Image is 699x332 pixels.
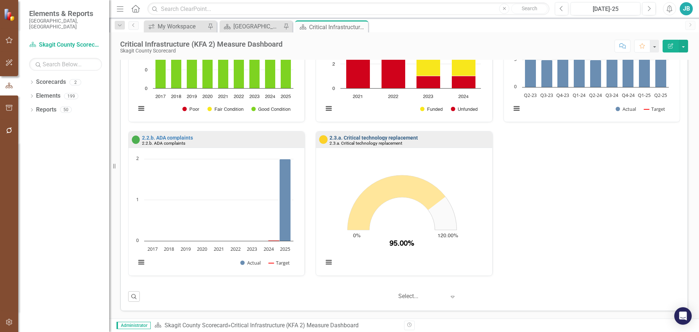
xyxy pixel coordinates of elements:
[145,86,147,91] text: 0
[508,1,676,120] div: Chart. Highcharts interactive chart.
[309,23,366,32] div: Critical Infrastructure (KFA 2) Measure Dashboard
[247,246,257,252] text: 2023
[132,155,301,274] div: Chart. Highcharts interactive chart.
[265,94,275,99] text: 2024
[280,246,290,252] text: 2025
[128,131,305,276] div: Double-Click to Edit
[264,246,274,252] text: 2024
[638,92,651,98] text: Q1-25
[570,2,640,15] button: [DATE]-25
[4,8,16,21] img: ClearPoint Strategy
[142,141,185,146] small: 2.2.b. ADA complaints
[146,22,206,31] a: My Workspace
[329,135,418,141] a: 2.3.a. Critical technology replacement
[29,18,102,30] small: [GEOGRAPHIC_DATA], [GEOGRAPHIC_DATA]
[324,103,334,114] button: View chart menu, Bridges in Poor Condition
[511,4,548,14] button: Search
[221,22,281,31] a: [GEOGRAPHIC_DATA] Page
[654,92,667,98] text: Q2-25
[324,257,334,267] button: View chart menu, Chart
[346,39,370,88] path: 2021, 4. Unfunded.
[655,43,666,87] path: Q2-25, 8. Actual.
[353,94,363,99] text: 2021
[29,41,102,49] a: Skagit County Scorecard
[197,246,207,252] text: 2020
[280,159,291,241] path: 2025, 2. Actual.
[269,259,290,266] button: Show Target
[332,62,335,67] text: 2
[214,246,224,252] text: 2021
[320,1,485,120] svg: Interactive chart
[136,257,146,267] button: View chart menu, Chart
[353,233,360,238] text: 0%
[136,103,146,114] button: View chart menu, Level of Service for Intersections w/ ADT>7000
[438,233,458,238] text: 120.00%
[120,48,283,54] div: Skagit County Scorecard
[142,135,193,141] a: 2.2.b. ADA complaints
[388,94,398,99] text: 2022
[382,39,406,88] path: 2022, 4. Unfunded.
[165,322,228,329] a: Skagit County Scorecard
[416,27,441,76] path: 2023, 4. Funded.
[557,38,568,87] path: Q4-23, 9. Actual.
[120,40,283,48] div: Critical Infrastructure (KFA 2) Measure Dashboard
[348,175,446,230] path: 95. Actual.
[524,92,537,98] text: Q2-23
[452,76,476,88] path: 2024, 1. Unfunded.
[251,106,291,112] button: Show Good Condition
[132,1,297,120] svg: Interactive chart
[231,322,359,329] div: Critical Infrastructure (KFA 2) Measure Dashboard
[164,246,174,252] text: 2018
[390,240,414,247] text: 95.00%
[508,1,672,120] svg: Interactive chart
[329,141,402,146] small: 2.3.a. Critical technology replacement
[556,92,569,98] text: Q4-23
[316,131,492,276] div: Double-Click to Edit
[522,5,537,11] span: Search
[171,94,181,99] text: 2018
[214,107,244,112] text: Fair Condition
[423,94,434,99] text: 2023
[541,60,552,87] path: Q3-23, 5. Actual.
[136,155,139,161] text: 2
[60,107,72,113] div: 50
[154,321,399,330] div: »
[281,94,291,99] text: 2025
[202,94,213,99] text: 2020
[320,155,485,274] svg: Interactive chart
[680,2,693,15] button: JB
[346,27,476,76] g: Funded, bar series 1 of 2 with 4 bars.
[132,155,297,274] svg: Interactive chart
[36,92,60,100] a: Elements
[332,86,335,91] text: 0
[147,3,549,15] input: Search ClearPoint...
[451,106,478,112] button: Show Unfunded
[452,39,476,76] path: 2024, 3. Funded.
[525,54,536,87] path: Q2-23, 6. Actual.
[147,246,158,252] text: 2017
[36,106,56,114] a: Reports
[573,92,586,98] text: Q1-24
[64,93,78,99] div: 199
[416,76,441,88] path: 2023, 1. Unfunded.
[622,49,633,87] path: Q4-24, 7. Actual.
[116,322,151,329] span: Administrator
[674,307,692,325] div: Open Intercom Messenger
[540,92,553,98] text: Q3-23
[320,1,488,120] div: Bridges in Poor Condition. Highcharts interactive chart.
[158,22,206,31] div: My Workspace
[153,159,291,241] g: Actual, series 1 of 2. Bar series with 9 bars.
[240,259,261,266] button: Show Actual
[136,237,139,243] text: 0
[36,78,66,86] a: Scorecards
[319,135,328,144] img: Caution
[29,9,102,18] span: Elements & Reports
[590,60,601,87] path: Q2-24, 5. Actual.
[208,106,244,112] button: Show Fair Condition
[233,22,281,31] div: [GEOGRAPHIC_DATA] Page
[249,94,260,99] text: 2023
[29,58,102,71] input: Search Below...
[187,94,197,99] text: 2019
[644,106,666,112] button: Show Target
